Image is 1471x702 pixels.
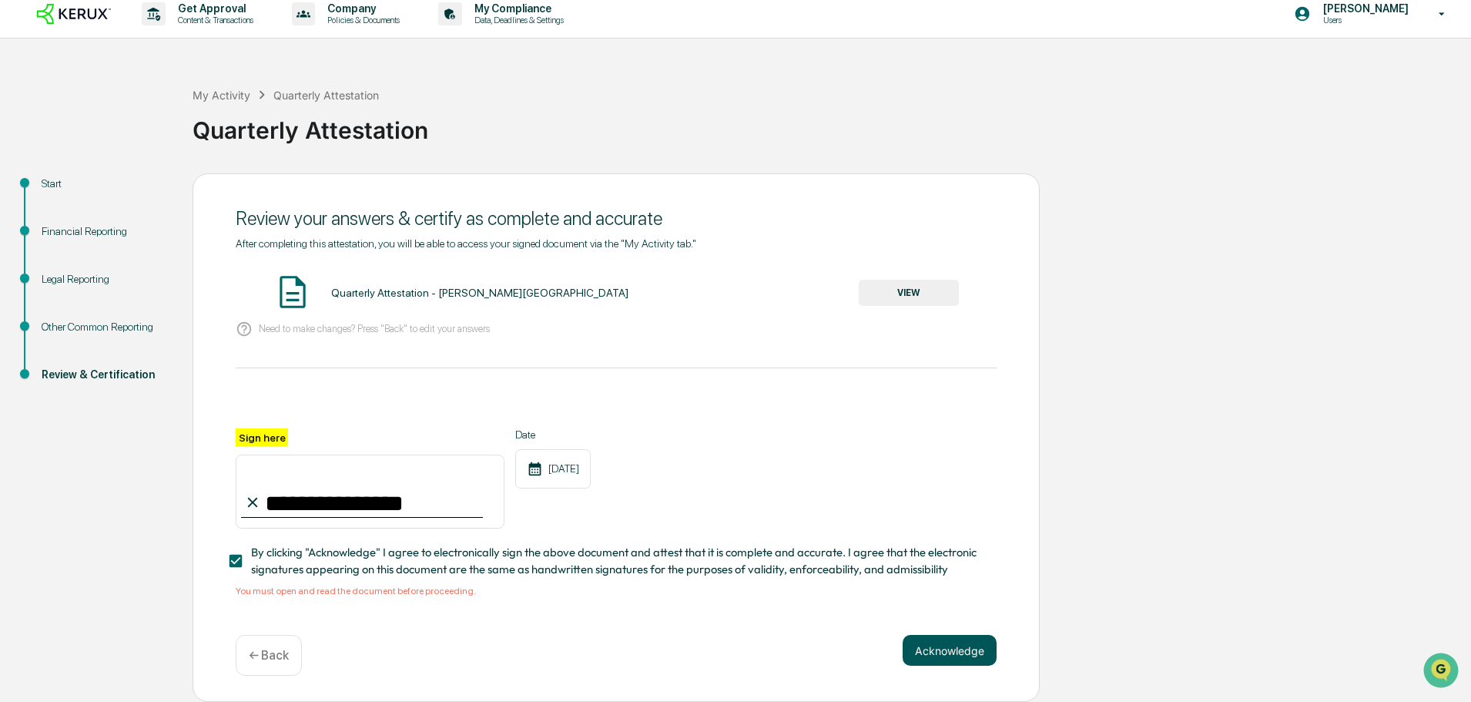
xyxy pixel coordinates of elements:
[31,194,99,210] span: Preclearance
[515,449,591,489] div: [DATE]
[1422,651,1463,693] iframe: Open customer support
[462,15,571,25] p: Data, Deadlines & Settings
[315,15,407,25] p: Policies & Documents
[166,2,261,15] p: Get Approval
[236,207,997,230] div: Review your answers & certify as complete and accurate
[112,196,124,208] div: 🗄️
[193,104,1463,144] div: Quarterly Attestation
[236,237,696,250] span: After completing this attestation, you will be able to access your signed document via the "My Ac...
[262,123,280,141] button: Start new chat
[515,428,591,441] label: Date
[42,176,168,192] div: Start
[251,544,984,579] span: By clicking "Acknowledge" I agree to electronically sign the above document and attest that it is...
[236,428,288,446] label: Sign here
[153,261,186,273] span: Pylon
[331,287,628,299] div: Quarterly Attestation - [PERSON_NAME][GEOGRAPHIC_DATA]
[859,280,959,306] button: VIEW
[31,223,97,239] span: Data Lookup
[106,188,197,216] a: 🗄️Attestations
[315,2,407,15] p: Company
[1311,15,1416,25] p: Users
[42,223,168,240] div: Financial Reporting
[15,118,43,146] img: 1746055101610-c473b297-6a78-478c-a979-82029cc54cd1
[42,271,168,287] div: Legal Reporting
[273,273,312,311] img: Document Icon
[1311,2,1416,15] p: [PERSON_NAME]
[127,194,191,210] span: Attestations
[37,4,111,25] img: logo
[42,319,168,335] div: Other Common Reporting
[15,196,28,208] div: 🖐️
[273,89,379,102] div: Quarterly Attestation
[15,225,28,237] div: 🔎
[9,188,106,216] a: 🖐️Preclearance
[249,648,289,663] p: ← Back
[52,133,195,146] div: We're available if you need us!
[166,15,261,25] p: Content & Transactions
[109,260,186,273] a: Powered byPylon
[193,89,250,102] div: My Activity
[42,367,168,383] div: Review & Certification
[462,2,571,15] p: My Compliance
[15,32,280,57] p: How can we help?
[9,217,103,245] a: 🔎Data Lookup
[259,323,490,334] p: Need to make changes? Press "Back" to edit your answers
[903,635,997,666] button: Acknowledge
[236,586,997,596] div: You must open and read the document before proceeding.
[52,118,253,133] div: Start new chat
